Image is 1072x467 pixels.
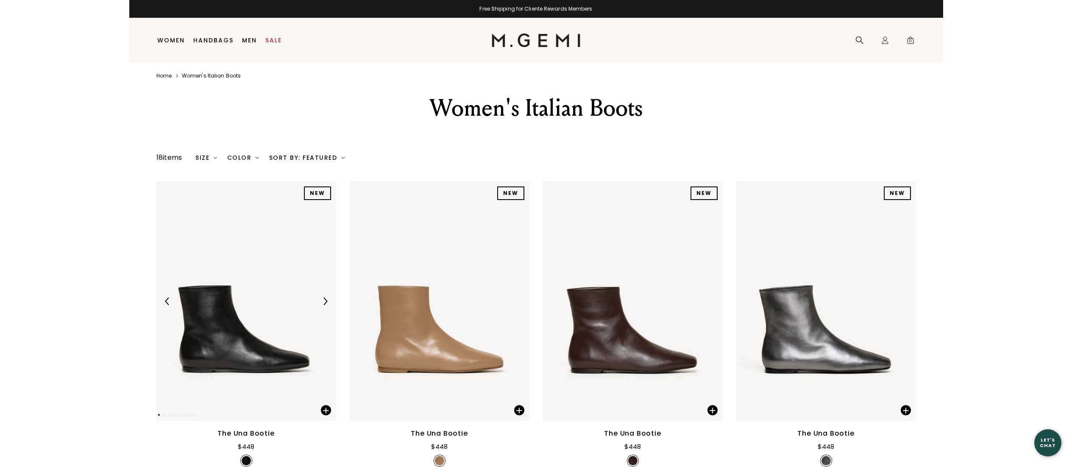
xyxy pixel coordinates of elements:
a: Home [156,72,172,79]
div: 18 items [156,153,182,163]
img: v_7402721181755_SWATCH_50x.jpg [821,456,831,465]
div: The Una Bootie [797,428,854,439]
div: NEW [884,186,911,200]
img: v_7402721083451_SWATCH_50x.jpg [242,456,251,465]
img: chevron-down.svg [214,156,217,159]
div: $448 [238,442,254,452]
span: 0 [906,38,915,46]
img: v_7402721116219_SWATCH_50x.jpg [628,456,638,465]
a: Handbags [193,37,234,44]
div: NEW [691,186,718,200]
div: The Una Bootie [411,428,468,439]
a: Women's italian boots [182,72,241,79]
a: Women [157,37,185,44]
div: Free Shipping for Cliente Rewards Members [129,6,943,12]
div: NEW [304,186,331,200]
img: The Una Bootie [350,181,529,421]
div: $448 [431,442,448,452]
a: Sale [265,37,282,44]
div: The Una Bootie [604,428,661,439]
div: NEW [497,186,524,200]
div: Size [195,154,217,161]
img: Next Arrow [321,297,329,305]
img: v_7402721148987_SWATCH_50x.jpg [435,456,444,465]
img: The Una Bootie [736,181,916,421]
img: chevron-down.svg [341,156,345,159]
img: M.Gemi [492,33,580,47]
div: Let's Chat [1034,437,1061,448]
img: chevron-down.svg [256,156,259,159]
div: $448 [818,442,834,452]
img: The Una Bootie [543,181,723,421]
div: Women's Italian Boots [389,93,683,123]
div: Color [227,154,259,161]
a: Men [242,37,257,44]
div: The Una Bootie [217,428,274,439]
img: The Una Bootie [156,181,336,421]
div: Sort By: Featured [269,154,345,161]
img: Previous Arrow [164,297,171,305]
div: $448 [624,442,641,452]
